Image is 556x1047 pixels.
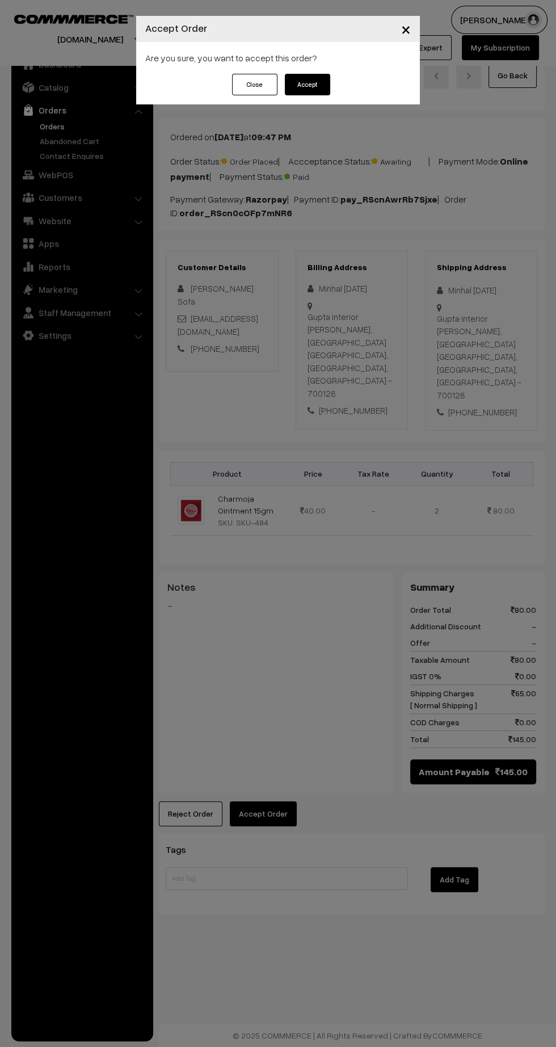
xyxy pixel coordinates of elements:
div: Are you sure, you want to accept this order? [136,42,420,74]
button: Accept [285,74,330,95]
h4: Accept Order [145,20,207,36]
span: × [401,18,411,39]
button: Close [392,11,420,47]
button: Close [232,74,277,95]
